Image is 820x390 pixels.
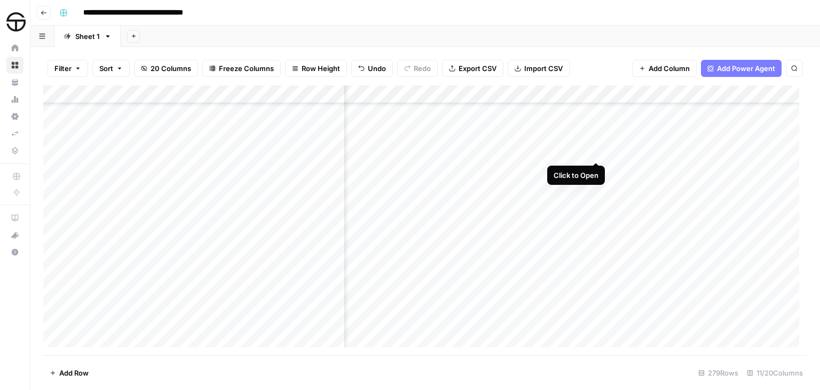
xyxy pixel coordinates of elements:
[368,63,386,74] span: Undo
[694,364,743,381] div: 279 Rows
[6,244,23,261] button: Help + Support
[6,108,23,125] a: Settings
[701,60,782,77] button: Add Power Agent
[75,31,100,42] div: Sheet 1
[442,60,503,77] button: Export CSV
[54,26,121,47] a: Sheet 1
[54,63,72,74] span: Filter
[6,91,23,108] a: Usage
[202,60,281,77] button: Freeze Columns
[649,63,690,74] span: Add Column
[43,364,95,381] button: Add Row
[6,142,23,159] a: Data Library
[48,60,88,77] button: Filter
[743,364,807,381] div: 11/20 Columns
[414,63,431,74] span: Redo
[6,12,26,32] img: SimpleTire Logo
[6,57,23,74] a: Browse
[6,227,23,244] button: What's new?
[59,368,89,378] span: Add Row
[397,60,438,77] button: Redo
[6,9,23,35] button: Workspace: SimpleTire
[717,63,775,74] span: Add Power Agent
[508,60,570,77] button: Import CSV
[6,125,23,142] a: Syncs
[285,60,347,77] button: Row Height
[554,170,598,181] div: Click to Open
[151,63,191,74] span: 20 Columns
[219,63,274,74] span: Freeze Columns
[134,60,198,77] button: 20 Columns
[99,63,113,74] span: Sort
[92,60,130,77] button: Sort
[632,60,697,77] button: Add Column
[459,63,496,74] span: Export CSV
[351,60,393,77] button: Undo
[524,63,563,74] span: Import CSV
[6,40,23,57] a: Home
[6,74,23,91] a: Your Data
[302,63,340,74] span: Row Height
[7,227,23,243] div: What's new?
[6,209,23,227] a: AirOps Academy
